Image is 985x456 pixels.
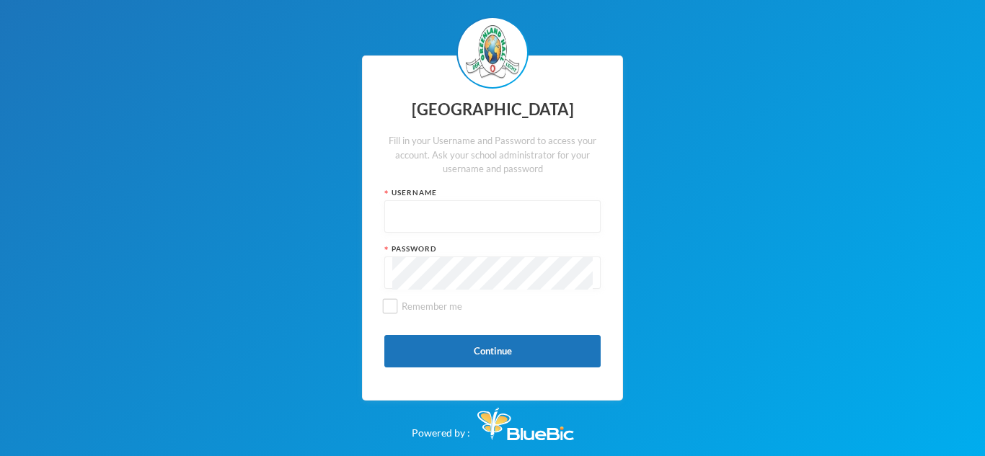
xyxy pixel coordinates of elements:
[396,300,468,312] span: Remember me
[477,408,574,440] img: Bluebic
[384,243,601,254] div: Password
[384,335,601,367] button: Continue
[412,401,574,440] div: Powered by :
[384,96,601,124] div: [GEOGRAPHIC_DATA]
[384,187,601,198] div: Username
[384,134,601,176] div: Fill in your Username and Password to access your account. Ask your school administrator for your...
